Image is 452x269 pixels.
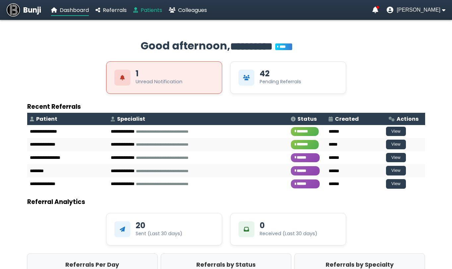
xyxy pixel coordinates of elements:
[106,213,222,245] div: 20Sent (Last 30 days)
[230,213,346,245] div: 0Received (Last 30 days)
[51,6,89,14] a: Dashboard
[136,78,182,85] div: Unread Notification
[7,3,20,17] img: Bunji Dental Referral Management
[27,38,425,55] h2: Good afternoon,
[108,113,288,125] th: Specialist
[372,7,378,13] a: Notifications
[133,6,162,14] a: Patients
[230,61,346,94] div: View Pending Referrals
[27,102,425,111] h3: Recent Referrals
[136,222,145,230] div: 20
[27,197,425,207] h3: Referral Analytics
[260,70,270,78] div: 42
[136,230,182,237] div: Sent (Last 30 days)
[141,6,162,14] span: Patients
[386,166,406,175] button: View
[29,260,156,269] h2: Referrals Per Day
[96,6,127,14] a: Referrals
[23,5,41,16] span: Bunji
[386,179,406,189] button: View
[169,6,207,14] a: Colleagues
[27,113,108,125] th: Patient
[386,140,406,149] button: View
[136,70,139,78] div: 1
[106,61,222,94] div: View Unread Notifications
[387,7,445,13] button: User menu
[60,6,89,14] span: Dashboard
[178,6,207,14] span: Colleagues
[326,113,386,125] th: Created
[288,113,326,125] th: Status
[103,6,127,14] span: Referrals
[296,260,423,269] h2: Referrals by Specialty
[260,230,317,237] div: Received (Last 30 days)
[260,78,301,85] div: Pending Referrals
[163,260,289,269] h2: Referrals by Status
[386,113,425,125] th: Actions
[275,43,292,50] span: You’re on Plus!
[397,7,440,13] span: [PERSON_NAME]
[386,127,406,136] button: View
[7,3,41,17] a: Bunji
[386,153,406,163] button: View
[260,222,265,230] div: 0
